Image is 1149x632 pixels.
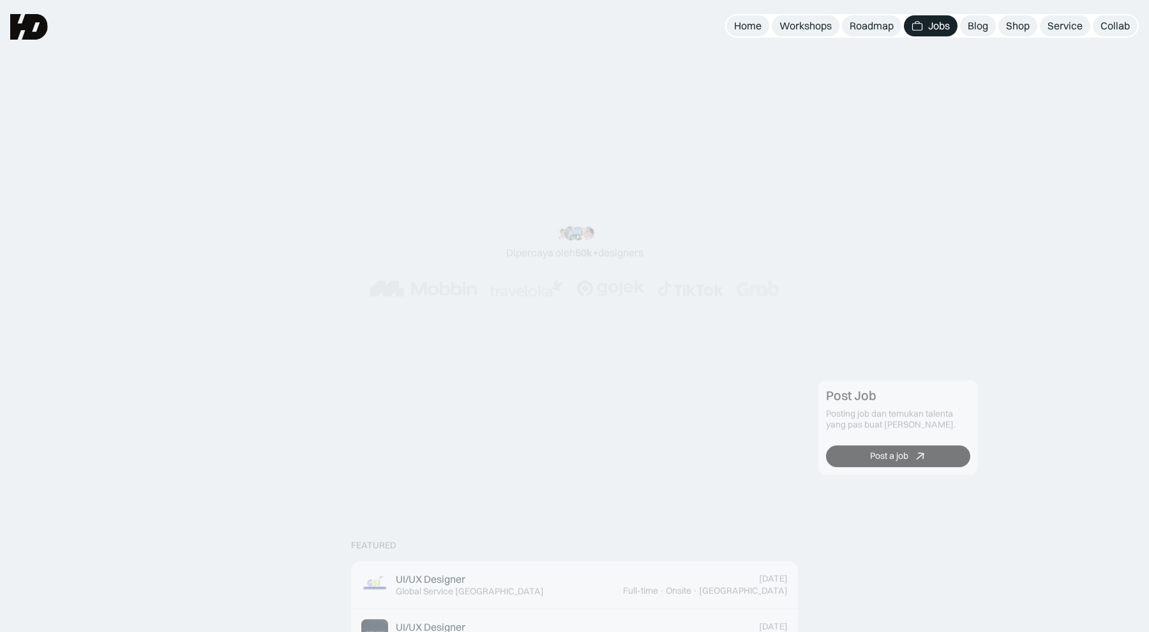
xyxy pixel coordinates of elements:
div: Service [1048,19,1083,33]
span: 50k+ [575,246,598,259]
a: Post a job [826,445,970,467]
a: Roadmap [842,15,901,36]
div: Blog [968,19,988,33]
div: Post Job [826,388,876,403]
a: Blog [960,15,996,36]
a: Home [726,15,769,36]
div: Featured [351,540,396,551]
div: Roadmap [850,19,894,33]
div: [DATE] [759,621,788,632]
a: Collab [1093,15,1138,36]
div: Global Service [GEOGRAPHIC_DATA] [396,586,544,597]
img: Job Image [361,571,388,598]
div: Full-time [623,585,658,596]
a: Service [1040,15,1090,36]
div: · [693,585,698,596]
a: Workshops [772,15,839,36]
div: Workshops [779,19,832,33]
div: Shop [1006,19,1030,33]
a: Shop [998,15,1037,36]
div: Onsite [666,585,691,596]
div: Post a job [870,451,908,462]
div: Posting job dan temukan talenta yang pas buat [PERSON_NAME]. [826,408,970,430]
div: Home [734,19,762,33]
div: [DATE] [759,573,788,584]
div: Dipercaya oleh designers [506,246,643,259]
div: Collab [1100,19,1130,33]
a: Job ImageUI/UX DesignerGlobal Service [GEOGRAPHIC_DATA][DATE]Full-time·Onsite·[GEOGRAPHIC_DATA] [351,561,798,609]
div: Jobs [928,19,950,33]
div: [GEOGRAPHIC_DATA] [699,585,788,596]
a: Jobs [904,15,957,36]
div: · [659,585,665,596]
div: UI/UX Designer [396,573,465,586]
